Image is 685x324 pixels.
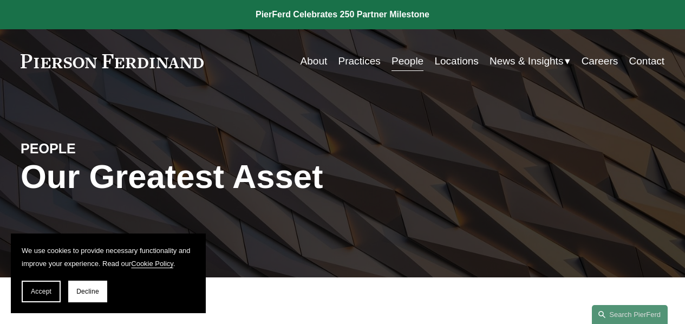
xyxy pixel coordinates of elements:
[21,140,181,158] h4: PEOPLE
[31,288,51,295] span: Accept
[338,51,381,72] a: Practices
[11,234,206,313] section: Cookie banner
[629,51,665,72] a: Contact
[490,51,570,72] a: folder dropdown
[490,52,563,70] span: News & Insights
[434,51,478,72] a: Locations
[582,51,618,72] a: Careers
[301,51,328,72] a: About
[131,260,173,268] a: Cookie Policy
[22,244,195,270] p: We use cookies to provide necessary functionality and improve your experience. Read our .
[21,158,450,196] h1: Our Greatest Asset
[592,305,668,324] a: Search this site
[22,281,61,302] button: Accept
[68,281,107,302] button: Decline
[76,288,99,295] span: Decline
[392,51,423,72] a: People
